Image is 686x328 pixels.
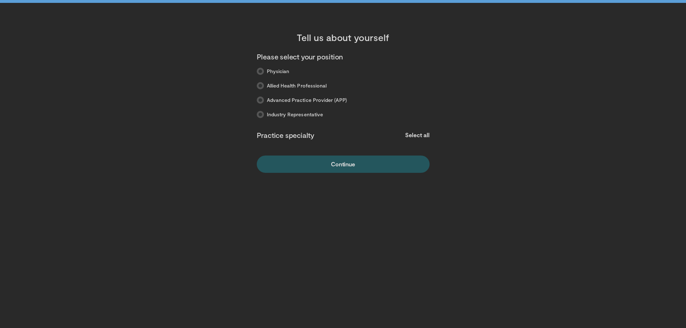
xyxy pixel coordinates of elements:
span: Industry Representative [267,111,323,118]
p: Practice specialty [257,130,314,140]
p: Please select your position [257,52,343,61]
button: Continue [257,156,430,173]
button: Select all [405,131,429,139]
span: Physician [267,68,290,75]
span: Allied Health Professional [267,82,327,89]
h3: Tell us about yourself [257,32,430,43]
span: Advanced Practice Provider (APP) [267,96,347,104]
